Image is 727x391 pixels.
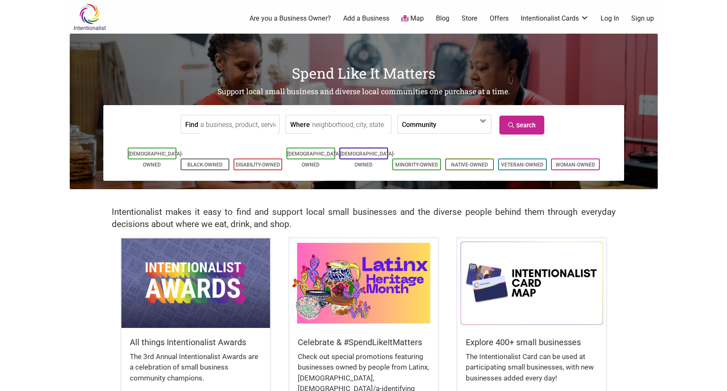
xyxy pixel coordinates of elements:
a: Native-Owned [451,162,488,168]
h5: Explore 400+ small businesses [466,336,598,348]
a: Are you a Business Owner? [249,14,331,23]
h2: Intentionalist makes it easy to find and support local small businesses and the diverse people be... [112,206,616,230]
a: Intentionalist Cards [521,14,589,23]
a: Search [499,116,544,135]
label: Where [290,115,310,133]
h1: Spend Like It Matters [70,63,658,83]
a: [DEMOGRAPHIC_DATA]-Owned [129,151,183,168]
h5: All things Intentionalist Awards [130,336,262,348]
img: Intentionalist Card Map [457,238,606,328]
a: Blog [436,14,449,23]
a: Offers [490,14,509,23]
a: [DEMOGRAPHIC_DATA]-Owned [287,151,342,168]
img: Latinx / Hispanic Heritage Month [289,238,438,328]
label: Find [185,115,198,133]
input: neighborhood, city, state [312,115,389,134]
a: Disability-Owned [236,162,280,168]
a: [DEMOGRAPHIC_DATA]-Owned [340,151,395,168]
h5: Celebrate & #SpendLikeItMatters [298,336,430,348]
a: Map [401,14,424,24]
img: Intentionalist Awards [121,238,270,328]
a: Log In [601,14,619,23]
img: Intentionalist [70,3,110,31]
input: a business, product, service [200,115,277,134]
a: Veteran-Owned [501,162,543,168]
a: Woman-Owned [556,162,595,168]
a: Black-Owned [187,162,223,168]
h2: Support local small business and diverse local communities one purchase at a time. [70,87,658,97]
a: Sign up [631,14,654,23]
a: Add a Business [343,14,389,23]
a: Minority-Owned [395,162,438,168]
label: Community [402,115,436,133]
a: Store [462,14,478,23]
